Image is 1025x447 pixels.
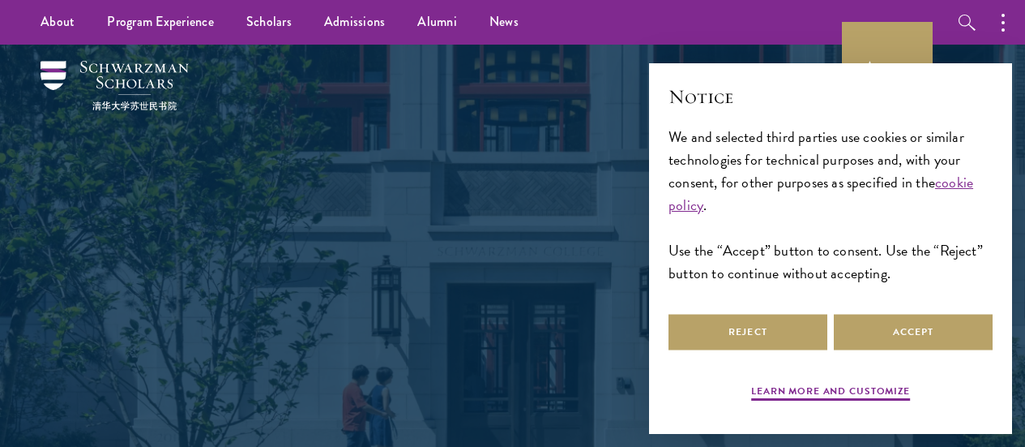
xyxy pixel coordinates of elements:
div: We and selected third parties use cookies or similar technologies for technical purposes and, wit... [668,126,993,286]
button: Learn more and customize [751,384,910,403]
img: Schwarzman Scholars [41,61,189,110]
h2: Notice [668,83,993,110]
button: Accept [834,314,993,350]
button: Reject [668,314,827,350]
a: Apply [842,22,933,113]
a: cookie policy [668,171,973,216]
